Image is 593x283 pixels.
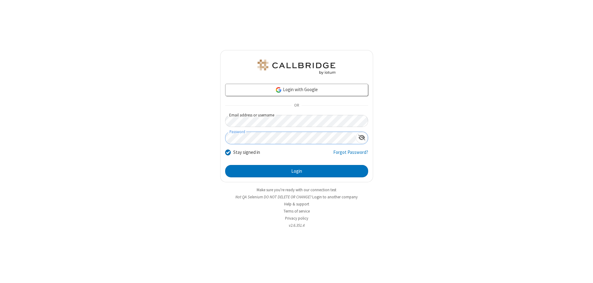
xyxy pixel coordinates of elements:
a: Login with Google [225,84,368,96]
a: Help & support [284,201,309,207]
a: Privacy policy [285,216,308,221]
button: Login to another company [312,194,358,200]
span: OR [292,101,301,110]
a: Make sure you're ready with our connection test [257,187,336,192]
input: Password [225,132,356,144]
li: v2.6.351.4 [220,222,373,228]
img: QA Selenium DO NOT DELETE OR CHANGE [256,60,337,74]
a: Forgot Password? [333,149,368,161]
div: Show password [356,132,368,143]
label: Stay signed in [233,149,260,156]
input: Email address or username [225,115,368,127]
li: Not QA Selenium DO NOT DELETE OR CHANGE? [220,194,373,200]
button: Login [225,165,368,177]
a: Terms of service [284,209,310,214]
img: google-icon.png [275,87,282,93]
